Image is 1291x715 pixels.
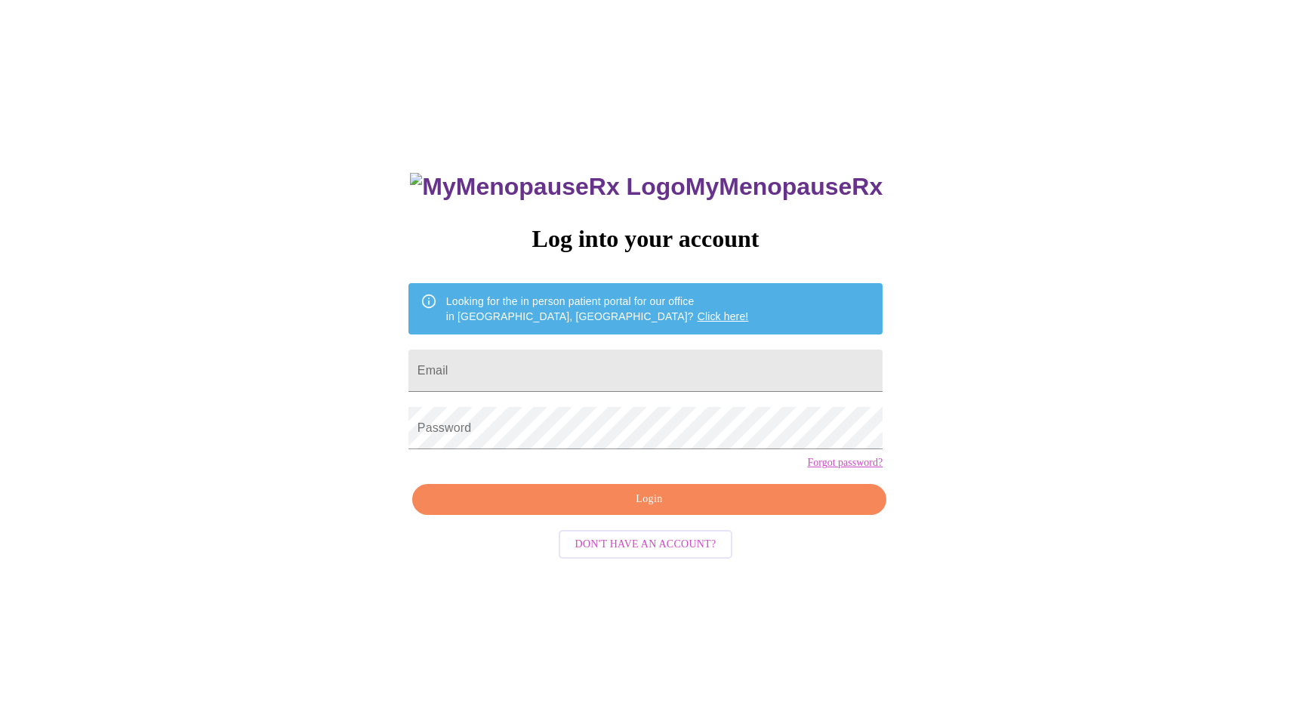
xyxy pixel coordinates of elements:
span: Don't have an account? [575,535,716,554]
button: Login [412,484,886,515]
h3: Log into your account [408,225,883,253]
img: MyMenopauseRx Logo [410,173,685,201]
a: Don't have an account? [555,537,737,550]
a: Click here! [698,310,749,322]
span: Login [430,490,869,509]
h3: MyMenopauseRx [410,173,883,201]
div: Looking for the in person patient portal for our office in [GEOGRAPHIC_DATA], [GEOGRAPHIC_DATA]? [446,288,749,330]
button: Don't have an account? [559,530,733,559]
a: Forgot password? [807,457,883,469]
